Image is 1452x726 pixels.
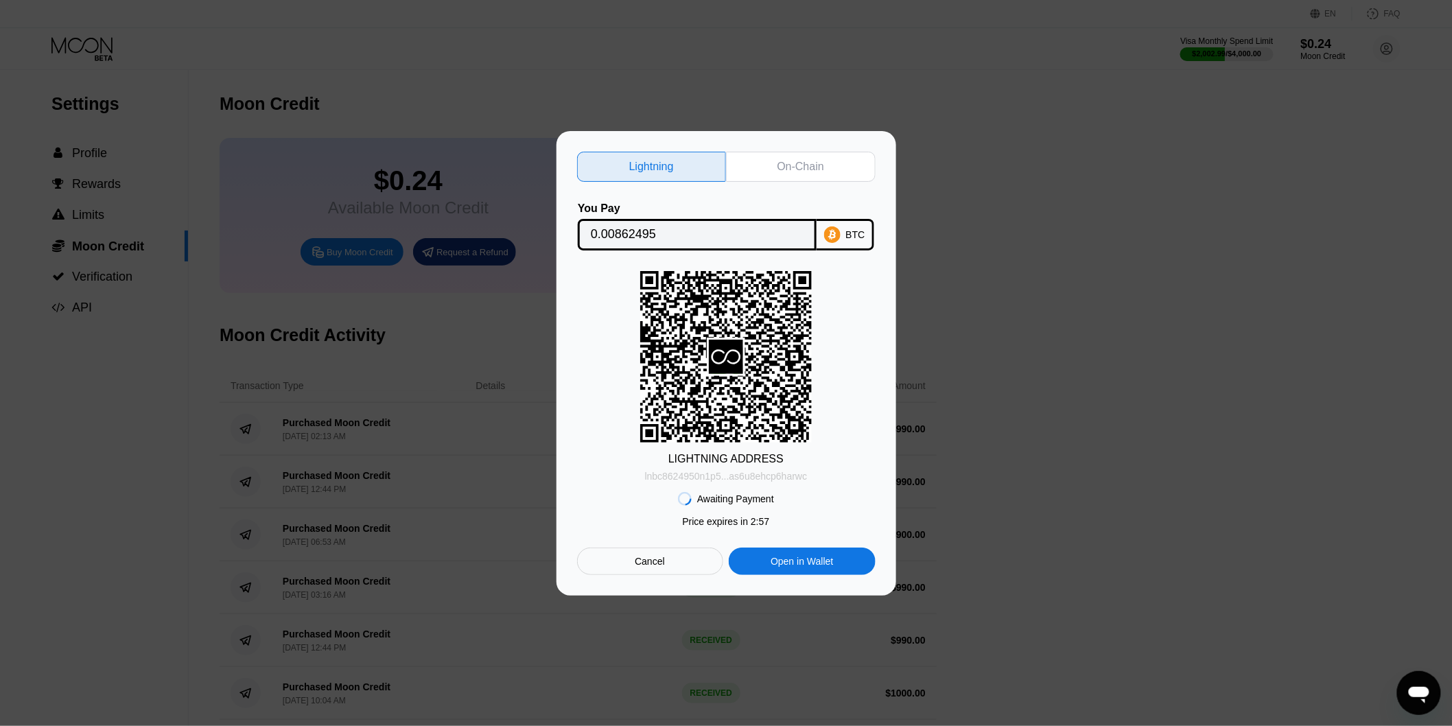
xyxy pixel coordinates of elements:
[645,471,808,482] div: lnbc8624950n1p5...as6u8ehcp6harwc
[577,202,876,250] div: You PayBTC
[629,160,674,174] div: Lightning
[751,516,769,527] span: 2 : 57
[697,493,774,504] div: Awaiting Payment
[1397,671,1441,715] iframe: Button to launch messaging window
[668,453,784,465] div: LIGHTNING ADDRESS
[771,555,833,567] div: Open in Wallet
[729,548,875,575] div: Open in Wallet
[683,516,770,527] div: Price expires in
[578,202,817,215] div: You Pay
[577,548,723,575] div: Cancel
[645,465,808,482] div: lnbc8624950n1p5...as6u8ehcp6harwc
[635,555,665,567] div: Cancel
[577,152,727,182] div: Lightning
[846,229,865,240] div: BTC
[726,152,876,182] div: On-Chain
[777,160,824,174] div: On-Chain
